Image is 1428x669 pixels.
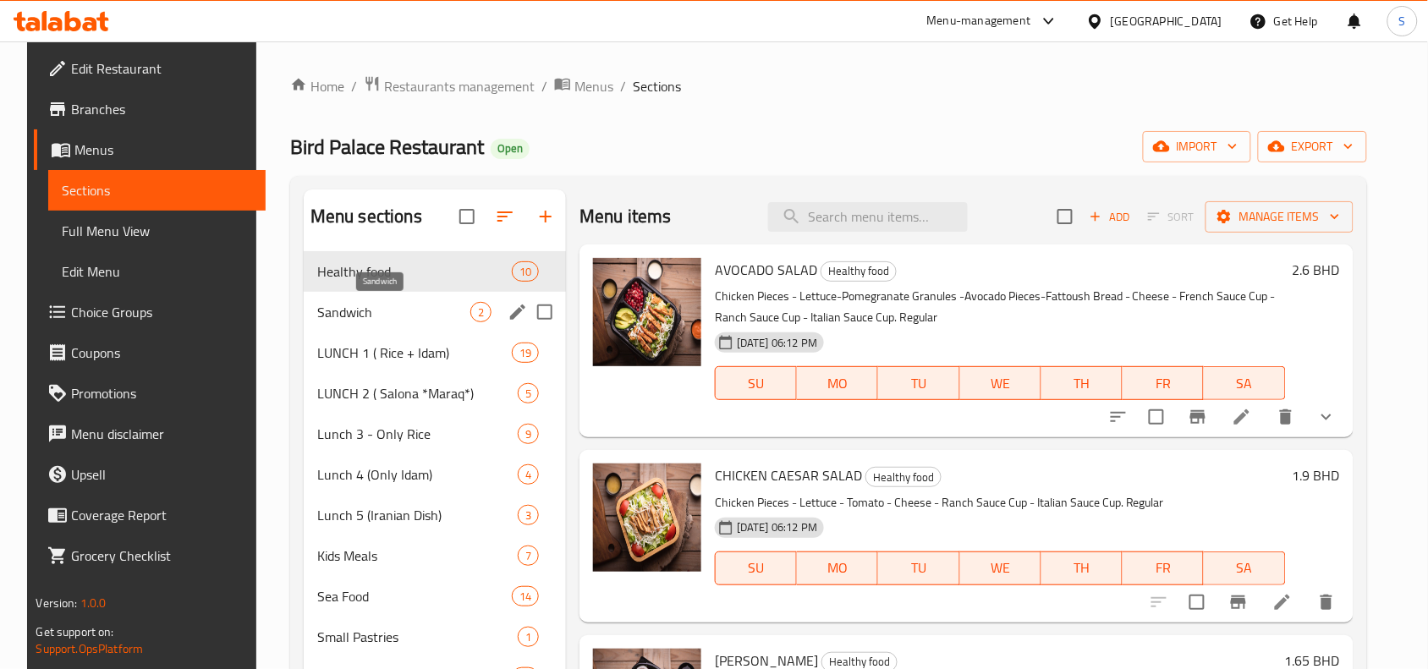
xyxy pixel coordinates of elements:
span: Lunch 4 (Only Idam) [317,464,518,485]
span: 2 [471,304,491,321]
span: Sort sections [485,196,525,237]
div: Sea Food14 [304,576,566,617]
span: Sea Food [317,586,512,606]
span: Healthy food [866,468,941,487]
div: items [518,464,539,485]
span: export [1271,136,1354,157]
button: Branch-specific-item [1218,582,1259,622]
span: Select to update [1179,584,1215,620]
button: WE [960,366,1041,400]
span: Menu disclaimer [71,424,252,444]
span: Kids Meals [317,546,518,566]
span: [DATE] 06:12 PM [730,335,824,351]
button: MO [797,366,878,400]
button: Add section [525,196,566,237]
a: Menus [554,75,613,97]
span: Healthy food [821,261,896,281]
button: delete [1266,397,1306,437]
a: Edit Restaurant [34,48,266,89]
button: WE [960,551,1041,585]
a: Sections [48,170,266,211]
div: Lunch 3 - Only Rice9 [304,414,566,454]
div: Open [491,139,530,159]
span: Coverage Report [71,505,252,525]
button: TU [878,551,959,585]
button: MO [797,551,878,585]
div: Kids Meals7 [304,535,566,576]
a: Coupons [34,332,266,373]
span: SA [1211,556,1278,580]
span: Upsell [71,464,252,485]
button: SA [1204,366,1285,400]
div: Healthy food10 [304,251,566,292]
button: Manage items [1206,201,1354,233]
span: WE [967,556,1035,580]
button: delete [1306,582,1347,622]
a: Restaurants management [364,75,535,97]
h6: 2.6 BHD [1293,258,1340,282]
a: Coverage Report [34,495,266,535]
span: Menus [74,140,252,160]
span: MO [804,556,871,580]
span: S [1399,12,1406,30]
span: Lunch 3 - Only Rice [317,424,518,444]
span: Select section [1047,199,1083,234]
div: items [512,261,539,282]
span: 4 [519,467,538,483]
button: Branch-specific-item [1178,397,1218,437]
a: Full Menu View [48,211,266,251]
span: Select to update [1139,399,1174,435]
span: Promotions [71,383,252,403]
li: / [620,76,626,96]
span: Add [1087,207,1133,227]
div: items [518,627,539,647]
span: Edit Restaurant [71,58,252,79]
a: Upsell [34,454,266,495]
div: items [518,424,539,444]
span: LUNCH 2 ( Salona *Maraq*) [317,383,518,403]
div: Healthy food [865,467,942,487]
button: TH [1041,551,1123,585]
a: Edit Menu [48,251,266,292]
h2: Menu sections [310,204,422,229]
span: Add item [1083,204,1137,230]
p: Chicken Pieces - Lettuce - Tomato - Cheese - Ranch Sauce Cup - Italian Sauce Cup. Regular [715,492,1285,513]
span: 5 [519,386,538,402]
span: 1.0.0 [80,592,107,614]
span: Bird Palace Restaurant [290,128,484,166]
span: Healthy food [317,261,512,282]
span: Menus [574,76,613,96]
span: 3 [519,507,538,524]
button: sort-choices [1098,397,1139,437]
h2: Menu items [579,204,672,229]
div: items [512,343,539,363]
span: Version: [36,592,77,614]
span: Sandwich [317,302,470,322]
a: Edit menu item [1232,407,1252,427]
span: Select all sections [449,199,485,234]
span: LUNCH 1 ( Rice + Idam) [317,343,512,363]
button: edit [505,299,530,325]
a: Branches [34,89,266,129]
div: items [518,505,539,525]
a: Promotions [34,373,266,414]
span: 19 [513,345,538,361]
img: CHICKEN CAESAR SALAD [593,463,701,572]
p: Chicken Pieces - Lettuce-Pomegranate Granules -Avocado Pieces-Fattoush Bread - Cheese - French Sa... [715,286,1285,328]
span: TU [885,371,953,396]
span: Select section first [1137,204,1206,230]
a: Choice Groups [34,292,266,332]
div: [GEOGRAPHIC_DATA] [1111,12,1222,30]
div: Menu-management [927,11,1031,31]
span: import [1156,136,1238,157]
span: Sections [633,76,681,96]
span: [DATE] 06:12 PM [730,519,824,535]
span: Manage items [1219,206,1340,228]
span: Small Pastries [317,627,518,647]
span: 10 [513,264,538,280]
